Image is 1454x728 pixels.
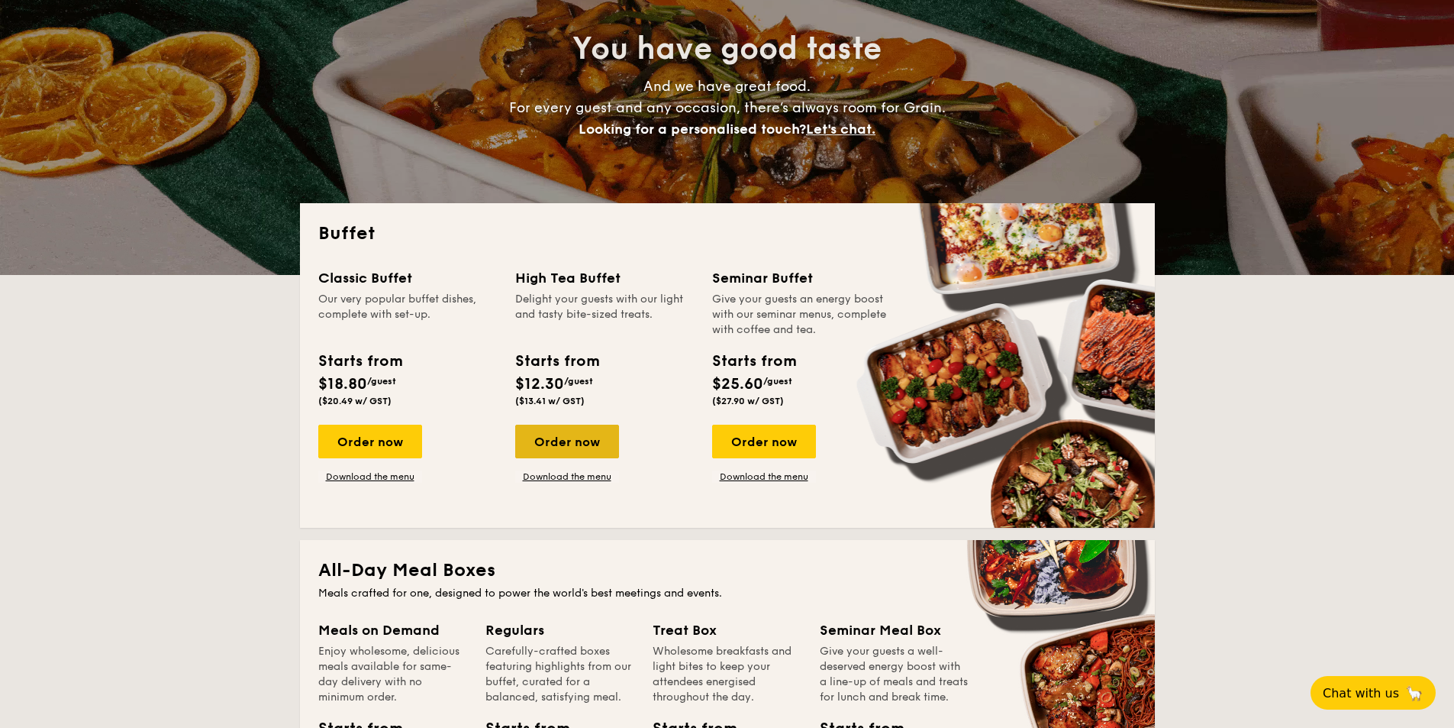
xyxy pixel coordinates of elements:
div: Give your guests a well-deserved energy boost with a line-up of meals and treats for lunch and br... [820,644,969,705]
div: Our very popular buffet dishes, complete with set-up. [318,292,497,338]
h2: All-Day Meal Boxes [318,558,1136,583]
div: Order now [515,425,619,458]
a: Download the menu [712,471,816,483]
span: 🦙 [1405,684,1423,702]
div: Wholesome breakfasts and light bites to keep your attendees energised throughout the day. [653,644,801,705]
span: And we have great food. For every guest and any occasion, there’s always room for Grain. [509,78,946,138]
span: $12.30 [515,375,564,393]
div: Starts from [318,350,401,373]
span: /guest [564,376,593,387]
span: $25.60 [712,375,763,393]
span: Let's chat. [806,121,875,138]
div: Give your guests an energy boost with our seminar menus, complete with coffee and tea. [712,292,891,338]
span: /guest [763,376,792,387]
div: Treat Box [653,620,801,641]
span: $18.80 [318,375,367,393]
div: Meals on Demand [318,620,467,641]
div: Order now [318,425,422,458]
span: ($13.41 w/ GST) [515,396,585,406]
div: Starts from [515,350,598,373]
div: Carefully-crafted boxes featuring highlights from our buffet, curated for a balanced, satisfying ... [485,644,634,705]
span: You have good taste [572,31,882,67]
a: Download the menu [318,471,422,483]
span: /guest [367,376,396,387]
span: ($20.49 w/ GST) [318,396,392,406]
div: Seminar Buffet [712,267,891,289]
div: Delight your guests with our light and tasty bite-sized treats. [515,292,694,338]
h2: Buffet [318,222,1136,246]
span: Looking for a personalised touch? [579,121,806,138]
div: Seminar Meal Box [820,620,969,641]
button: Chat with us🦙 [1311,676,1436,710]
span: Chat with us [1323,686,1399,700]
a: Download the menu [515,471,619,483]
div: Order now [712,425,816,458]
span: ($27.90 w/ GST) [712,396,784,406]
div: Classic Buffet [318,267,497,289]
div: High Tea Buffet [515,267,694,289]
div: Meals crafted for one, designed to power the world's best meetings and events. [318,586,1136,601]
div: Enjoy wholesome, delicious meals available for same-day delivery with no minimum order. [318,644,467,705]
div: Starts from [712,350,795,373]
div: Regulars [485,620,634,641]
